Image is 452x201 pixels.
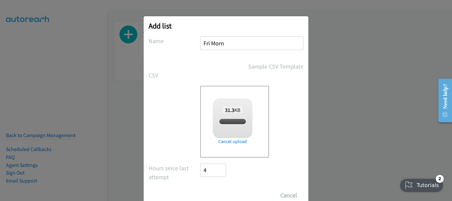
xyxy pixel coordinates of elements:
[223,107,243,113] span: KB
[149,21,303,30] h2: Add list
[149,36,200,45] label: Name
[248,62,303,71] a: Sample CSV Template
[220,119,245,125] span: Fri Morn.csv
[396,172,447,196] iframe: Checklist
[225,107,234,113] strong: 31.3
[433,74,452,127] iframe: Resource Center
[149,164,200,181] label: Hours since last attempt
[213,138,252,145] a: Cancel upload
[149,71,200,80] label: CSV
